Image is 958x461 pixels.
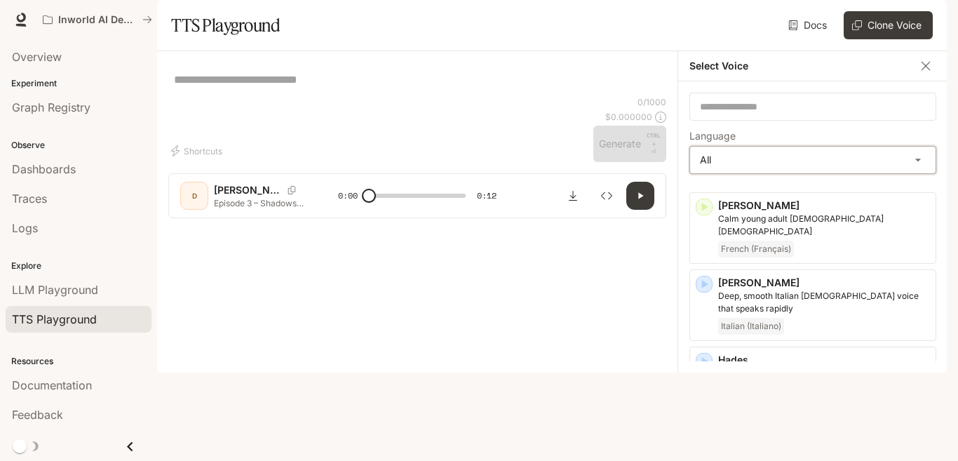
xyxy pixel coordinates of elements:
h1: TTS Playground [171,11,280,39]
div: D [183,185,205,207]
a: Docs [785,11,832,39]
p: [PERSON_NAME] [214,183,282,197]
button: Clone Voice [844,11,933,39]
button: All workspaces [36,6,158,34]
p: Deep, smooth Italian male voice that speaks rapidly [718,290,930,315]
span: Italian (Italiano) [718,318,784,335]
button: Copy Voice ID [282,186,302,194]
p: Episode 3 – Shadows in the Alley . Footsteps behind him… silent, deliberate, waiting. Who is foll... [214,197,304,209]
span: 0:00 [338,189,358,203]
button: Download audio [559,182,587,210]
p: $ 0.000000 [605,111,652,123]
p: Calm young adult French male [718,213,930,238]
button: Shortcuts [168,140,228,162]
span: French (Français) [718,241,794,258]
span: 0:12 [477,189,497,203]
div: All [690,147,936,173]
p: 0 / 1000 [637,96,666,108]
p: [PERSON_NAME] [718,199,930,213]
p: [PERSON_NAME] [718,276,930,290]
p: Language [689,131,736,141]
p: Hades [718,353,930,367]
button: Inspect [593,182,621,210]
p: Inworld AI Demos [58,14,137,26]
